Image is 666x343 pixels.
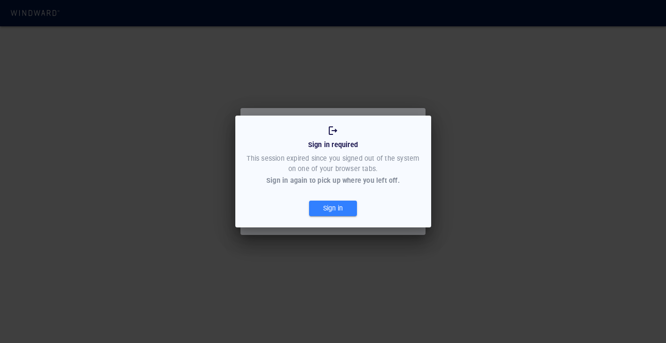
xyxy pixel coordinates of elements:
div: Sign in again to pick up where you left off. [266,176,400,186]
div: Sign in required [306,138,360,152]
div: Sign in [321,201,345,216]
iframe: Chat [626,301,659,336]
div: This session expired since you signed out of the system on one of your browser tabs. [245,152,422,176]
button: Sign in [309,201,357,216]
